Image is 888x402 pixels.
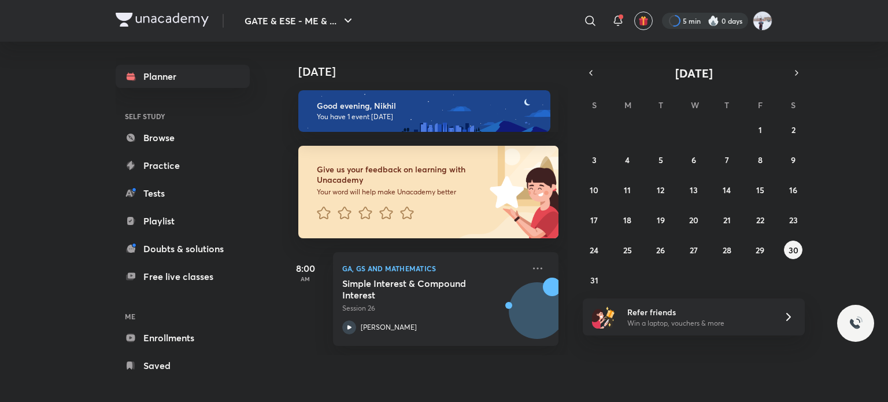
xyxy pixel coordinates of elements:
img: ttu [849,316,863,330]
p: Your word will help make Unacademy better [317,187,486,197]
abbr: Saturday [791,99,795,110]
img: streak [708,15,719,27]
a: Free live classes [116,265,250,288]
a: Saved [116,354,250,377]
p: Win a laptop, vouchers & more [627,318,769,329]
abbr: August 6, 2025 [691,154,696,165]
button: August 5, 2025 [652,150,670,169]
a: Planner [116,65,250,88]
abbr: August 4, 2025 [625,154,630,165]
abbr: August 20, 2025 [689,215,698,226]
button: August 24, 2025 [585,241,604,259]
abbr: August 17, 2025 [590,215,598,226]
button: August 29, 2025 [751,241,769,259]
h5: Simple Interest & Compound Interest [342,278,486,301]
button: August 3, 2025 [585,150,604,169]
img: Avatar [509,289,565,344]
abbr: August 14, 2025 [723,185,731,196]
button: August 15, 2025 [751,180,769,199]
p: [PERSON_NAME] [361,322,417,333]
button: August 10, 2025 [585,180,604,199]
a: Practice [116,154,250,177]
button: August 13, 2025 [684,180,703,199]
abbr: Tuesday [658,99,663,110]
button: August 6, 2025 [684,150,703,169]
button: August 30, 2025 [784,241,802,259]
abbr: Thursday [724,99,729,110]
abbr: August 12, 2025 [657,185,664,196]
button: August 21, 2025 [717,211,736,229]
abbr: August 5, 2025 [658,154,663,165]
button: August 8, 2025 [751,150,769,169]
img: referral [592,305,615,329]
abbr: August 18, 2025 [623,215,631,226]
button: August 12, 2025 [652,180,670,199]
abbr: August 31, 2025 [590,275,598,286]
abbr: August 9, 2025 [791,154,795,165]
abbr: August 30, 2025 [789,245,798,256]
abbr: August 2, 2025 [791,124,795,135]
a: Playlist [116,209,250,233]
button: August 27, 2025 [684,241,703,259]
button: August 25, 2025 [618,241,637,259]
abbr: August 27, 2025 [690,245,698,256]
button: August 20, 2025 [684,211,703,229]
button: August 23, 2025 [784,211,802,229]
abbr: Wednesday [691,99,699,110]
button: August 1, 2025 [751,120,769,139]
img: Nikhil [753,11,772,31]
p: You have 1 event [DATE] [317,112,540,121]
img: avatar [638,16,649,26]
button: August 28, 2025 [717,241,736,259]
h4: [DATE] [298,65,570,79]
button: August 16, 2025 [784,180,802,199]
button: [DATE] [599,65,789,81]
a: Browse [116,126,250,149]
abbr: August 21, 2025 [723,215,731,226]
h6: SELF STUDY [116,106,250,126]
a: Company Logo [116,13,209,29]
button: August 26, 2025 [652,241,670,259]
h5: 8:00 [282,261,328,275]
abbr: August 1, 2025 [758,124,762,135]
button: August 11, 2025 [618,180,637,199]
abbr: August 11, 2025 [624,185,631,196]
abbr: August 26, 2025 [656,245,665,256]
h6: Give us your feedback on learning with Unacademy [317,164,486,185]
h6: ME [116,307,250,326]
abbr: August 19, 2025 [657,215,665,226]
abbr: August 13, 2025 [690,185,698,196]
h6: Good evening, Nikhil [317,101,540,111]
abbr: August 22, 2025 [756,215,764,226]
abbr: August 7, 2025 [725,154,729,165]
span: [DATE] [675,65,713,81]
button: August 19, 2025 [652,211,670,229]
abbr: August 24, 2025 [590,245,598,256]
p: AM [282,275,328,282]
a: Tests [116,182,250,205]
button: August 9, 2025 [784,150,802,169]
abbr: August 16, 2025 [789,185,797,196]
p: Session 26 [342,303,524,314]
abbr: Monday [624,99,631,110]
p: GA, GS and Mathematics [342,261,524,275]
button: August 31, 2025 [585,271,604,289]
abbr: August 10, 2025 [590,185,598,196]
abbr: August 25, 2025 [623,245,632,256]
button: August 18, 2025 [618,211,637,229]
abbr: Sunday [592,99,597,110]
button: August 4, 2025 [618,150,637,169]
button: August 14, 2025 [717,180,736,199]
img: evening [298,90,550,132]
button: August 2, 2025 [784,120,802,139]
a: Doubts & solutions [116,237,250,260]
abbr: August 29, 2025 [756,245,764,256]
button: August 17, 2025 [585,211,604,229]
h6: Refer friends [627,306,769,318]
abbr: Friday [758,99,763,110]
button: August 22, 2025 [751,211,769,229]
button: GATE & ESE - ME & ... [238,9,362,32]
abbr: August 8, 2025 [758,154,763,165]
a: Enrollments [116,326,250,349]
abbr: August 23, 2025 [789,215,798,226]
